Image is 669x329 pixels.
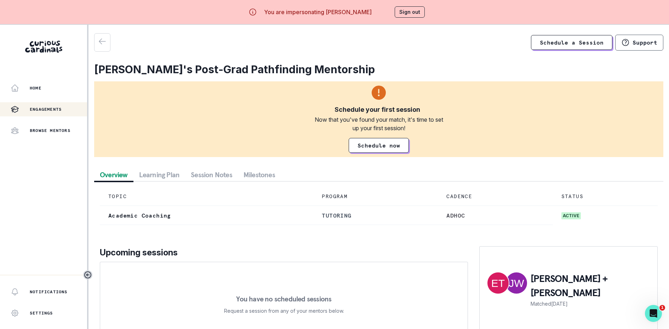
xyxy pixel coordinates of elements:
button: Overview [94,168,133,181]
button: Sign out [395,6,425,18]
div: Schedule your first session [334,105,420,114]
p: You have no scheduled sessions [236,295,331,302]
td: TOPIC [100,187,313,206]
span: 1 [659,305,665,311]
button: Session Notes [185,168,238,181]
td: PROGRAM [313,187,438,206]
h2: [PERSON_NAME]'s Post-Grad Pathfinding Mentorship [94,63,663,76]
button: Learning Plan [133,168,185,181]
img: Curious Cardinals Logo [25,41,62,53]
td: Academic Coaching [100,206,313,225]
a: Schedule now [349,138,409,153]
p: Home [30,85,41,91]
td: CADENCE [438,187,553,206]
button: Support [615,35,663,51]
a: Schedule a Session [531,35,612,50]
p: You are impersonating [PERSON_NAME] [264,8,372,16]
p: Request a session from any of your mentors below. [224,307,344,315]
img: Elina Thadhani [487,272,509,294]
div: Now that you've found your match, it's time to set up your first session! [311,115,447,132]
button: Milestones [238,168,281,181]
p: Engagements [30,106,62,112]
td: adhoc [438,206,553,225]
button: Toggle sidebar [83,270,92,279]
p: [PERSON_NAME] + [PERSON_NAME] [531,272,650,300]
td: tutoring [313,206,438,225]
p: Upcoming sessions [100,246,468,259]
td: STATUS [553,187,658,206]
p: Matched [DATE] [531,300,650,307]
iframe: Intercom live chat [645,305,662,322]
p: Notifications [30,289,68,295]
p: Support [633,39,657,46]
img: Juliet Wiener [506,272,527,294]
p: Settings [30,310,53,316]
span: active [561,212,581,219]
p: Browse Mentors [30,128,70,133]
